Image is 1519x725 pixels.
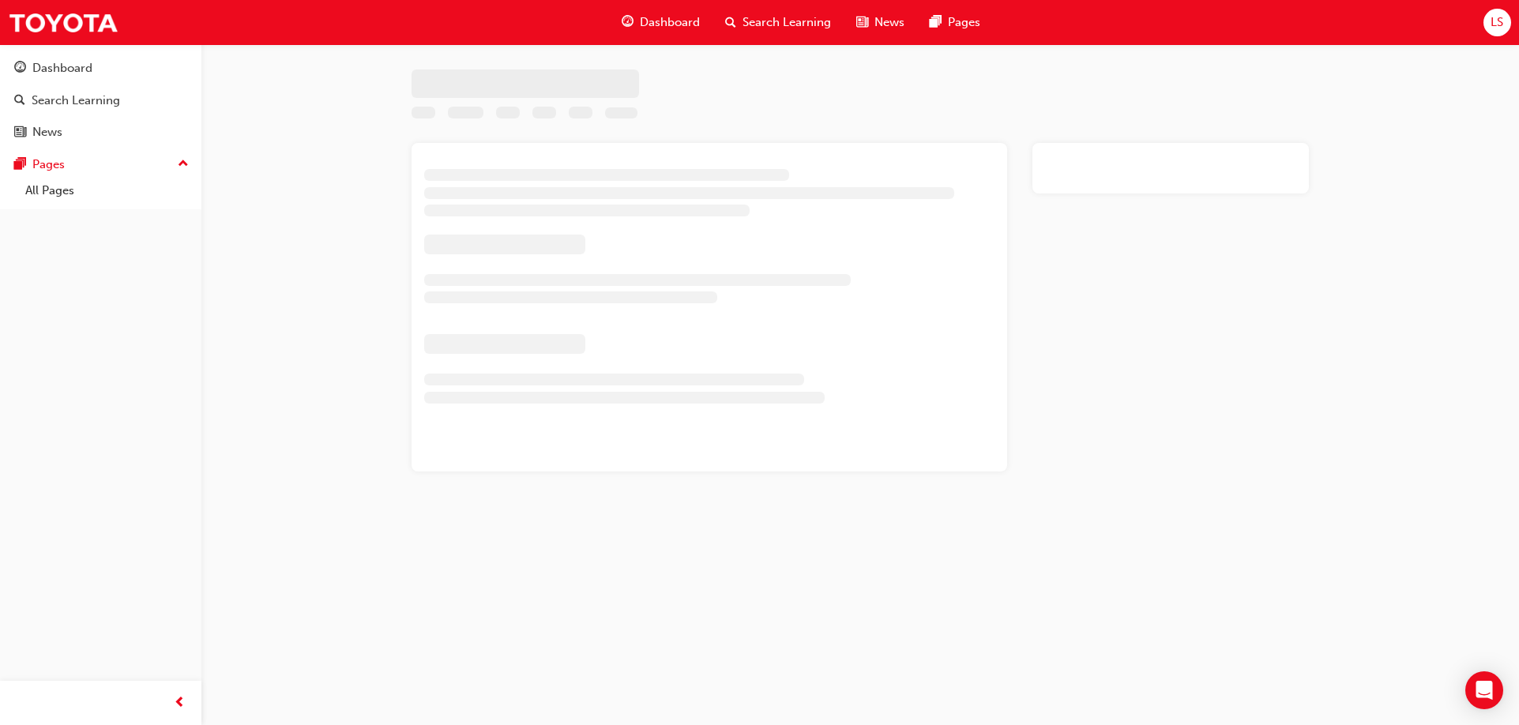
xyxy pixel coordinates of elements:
[1483,9,1511,36] button: LS
[609,6,713,39] a: guage-iconDashboard
[6,118,195,147] a: News
[622,13,634,32] span: guage-icon
[640,13,700,32] span: Dashboard
[856,13,868,32] span: news-icon
[725,13,736,32] span: search-icon
[713,6,844,39] a: search-iconSearch Learning
[14,62,26,76] span: guage-icon
[14,126,26,140] span: news-icon
[1491,13,1503,32] span: LS
[1465,671,1503,709] div: Open Intercom Messenger
[6,86,195,115] a: Search Learning
[174,693,186,713] span: prev-icon
[6,150,195,179] button: Pages
[844,6,917,39] a: news-iconNews
[19,178,195,203] a: All Pages
[32,156,65,174] div: Pages
[178,154,189,175] span: up-icon
[32,59,92,77] div: Dashboard
[930,13,942,32] span: pages-icon
[32,123,62,141] div: News
[605,108,637,122] span: Learning resource code
[32,92,120,110] div: Search Learning
[14,94,25,108] span: search-icon
[948,13,980,32] span: Pages
[6,54,195,83] a: Dashboard
[6,51,195,150] button: DashboardSearch LearningNews
[743,13,831,32] span: Search Learning
[917,6,993,39] a: pages-iconPages
[874,13,904,32] span: News
[14,158,26,172] span: pages-icon
[8,5,118,40] img: Trak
